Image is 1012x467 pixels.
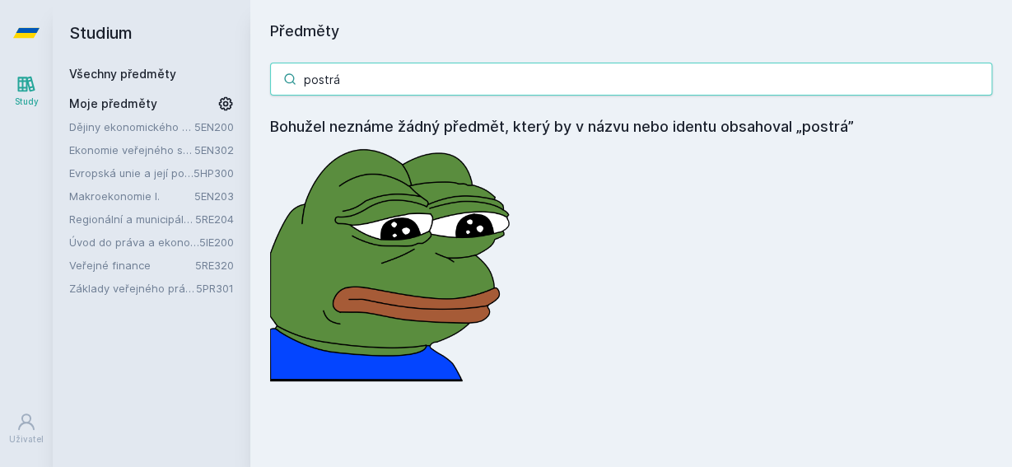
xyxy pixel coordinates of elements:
[69,234,199,250] a: Úvod do práva a ekonomie
[69,96,157,112] span: Moje předměty
[9,433,44,446] div: Uživatel
[194,189,234,203] a: 5EN203
[195,259,234,272] a: 5RE320
[3,404,49,454] a: Uživatel
[195,212,234,226] a: 5RE204
[194,166,234,180] a: 5HP300
[69,257,195,273] a: Veřejné finance
[199,236,234,249] a: 5IE200
[69,119,194,135] a: Dějiny ekonomického myšlení
[194,120,234,133] a: 5EN200
[69,67,176,81] a: Všechny předměty
[194,143,234,156] a: 5EN302
[15,96,39,108] div: Study
[196,282,234,295] a: 5PR301
[270,20,992,43] h1: Předměty
[69,165,194,181] a: Evropská unie a její politiky
[69,280,196,297] a: Základy veřejného práva pro podnikatele
[69,142,194,158] a: Ekonomie veřejného sektoru
[3,66,49,116] a: Study
[69,211,195,227] a: Regionální a municipální ekonomie
[270,63,992,96] input: Název nebo ident předmětu…
[69,188,194,204] a: Makroekonomie I.
[270,115,992,138] h4: Bohužel neznáme žádný předmět, který by v názvu nebo identu obsahoval „postrá”
[270,138,517,381] img: error_picture.png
